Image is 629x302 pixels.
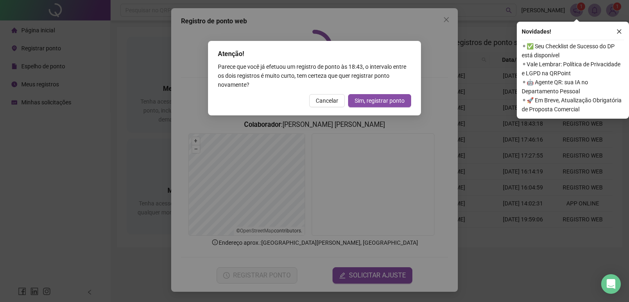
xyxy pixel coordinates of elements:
[616,29,622,34] span: close
[355,96,405,105] span: Sim, registrar ponto
[316,96,338,105] span: Cancelar
[348,94,411,107] button: Sim, registrar ponto
[218,62,411,89] div: Parece que você já efetuou um registro de ponto às 18:43 , o intervalo entre os dois registros é ...
[522,78,624,96] span: ⚬ 🤖 Agente QR: sua IA no Departamento Pessoal
[522,27,551,36] span: Novidades !
[601,274,621,294] div: Open Intercom Messenger
[522,96,624,114] span: ⚬ 🚀 Em Breve, Atualização Obrigatória de Proposta Comercial
[309,94,345,107] button: Cancelar
[218,49,411,59] div: Atenção!
[522,60,624,78] span: ⚬ Vale Lembrar: Política de Privacidade e LGPD na QRPoint
[522,42,624,60] span: ⚬ ✅ Seu Checklist de Sucesso do DP está disponível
